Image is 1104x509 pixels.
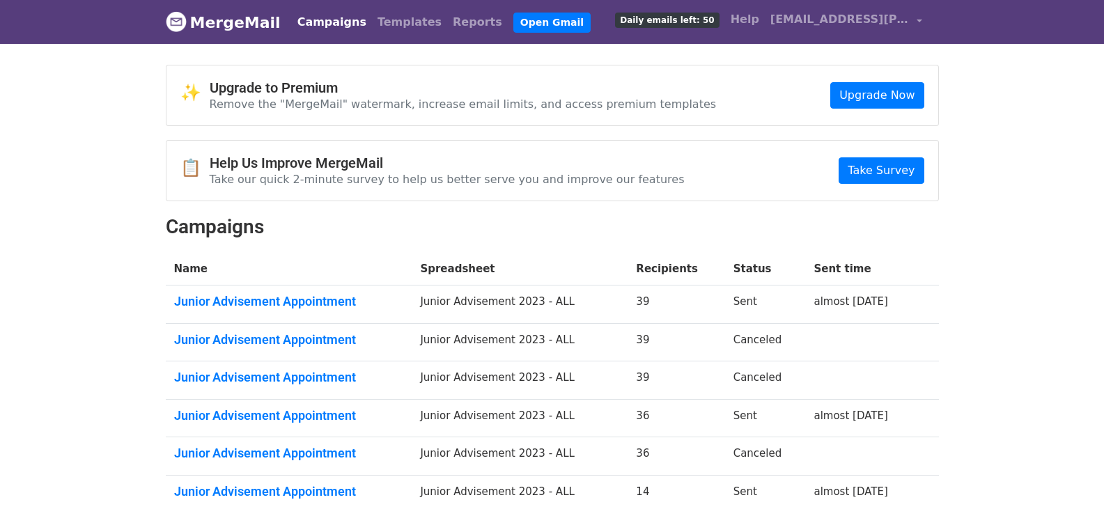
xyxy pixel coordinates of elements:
[725,437,806,476] td: Canceled
[180,158,210,178] span: 📋
[830,82,924,109] a: Upgrade Now
[814,295,887,308] a: almost [DATE]
[174,332,404,347] a: Junior Advisement Appointment
[372,8,447,36] a: Templates
[412,323,628,361] td: Junior Advisement 2023 - ALL
[174,484,404,499] a: Junior Advisement Appointment
[770,11,910,28] span: [EMAIL_ADDRESS][PERSON_NAME][DOMAIN_NAME]
[725,361,806,400] td: Canceled
[628,399,724,437] td: 36
[628,253,724,285] th: Recipients
[628,323,724,361] td: 39
[609,6,724,33] a: Daily emails left: 50
[412,361,628,400] td: Junior Advisement 2023 - ALL
[814,409,887,422] a: almost [DATE]
[174,446,404,461] a: Junior Advisement Appointment
[210,97,717,111] p: Remove the "MergeMail" watermark, increase email limits, and access premium templates
[166,8,281,37] a: MergeMail
[513,13,591,33] a: Open Gmail
[180,83,210,103] span: ✨
[174,294,404,309] a: Junior Advisement Appointment
[839,157,924,184] a: Take Survey
[166,253,412,285] th: Name
[725,253,806,285] th: Status
[628,437,724,476] td: 36
[765,6,928,38] a: [EMAIL_ADDRESS][PERSON_NAME][DOMAIN_NAME]
[725,285,806,324] td: Sent
[628,285,724,324] td: 39
[805,253,917,285] th: Sent time
[615,13,719,28] span: Daily emails left: 50
[725,399,806,437] td: Sent
[166,215,939,239] h2: Campaigns
[412,399,628,437] td: Junior Advisement 2023 - ALL
[292,8,372,36] a: Campaigns
[174,370,404,385] a: Junior Advisement Appointment
[210,155,685,171] h4: Help Us Improve MergeMail
[412,285,628,324] td: Junior Advisement 2023 - ALL
[210,79,717,96] h4: Upgrade to Premium
[174,408,404,423] a: Junior Advisement Appointment
[447,8,508,36] a: Reports
[210,172,685,187] p: Take our quick 2-minute survey to help us better serve you and improve our features
[166,11,187,32] img: MergeMail logo
[725,6,765,33] a: Help
[412,253,628,285] th: Spreadsheet
[628,361,724,400] td: 39
[412,437,628,476] td: Junior Advisement 2023 - ALL
[814,485,887,498] a: almost [DATE]
[725,323,806,361] td: Canceled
